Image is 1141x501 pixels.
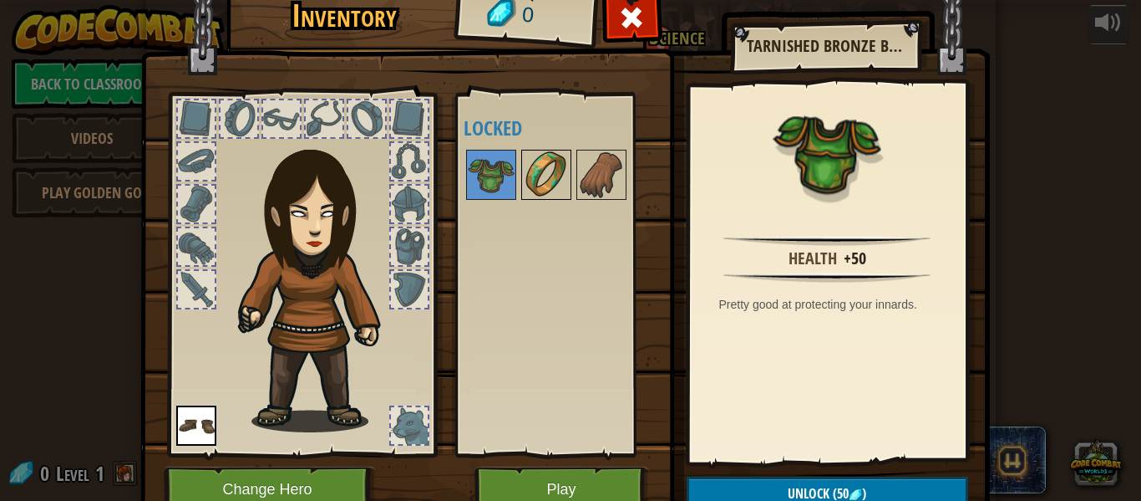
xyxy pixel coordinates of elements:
[723,236,930,246] img: hr.png
[523,151,570,198] img: portrait.png
[719,296,944,313] div: Pretty good at protecting your innards.
[789,247,837,271] div: Health
[773,98,881,207] img: portrait.png
[747,37,904,55] h2: Tarnished Bronze Breastplate
[464,117,661,139] h4: Locked
[844,247,866,271] div: +50
[176,406,216,446] img: portrait.png
[578,151,625,198] img: portrait.png
[468,151,515,198] img: portrait.png
[231,125,410,432] img: guardian_hair.png
[723,273,930,283] img: hr.png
